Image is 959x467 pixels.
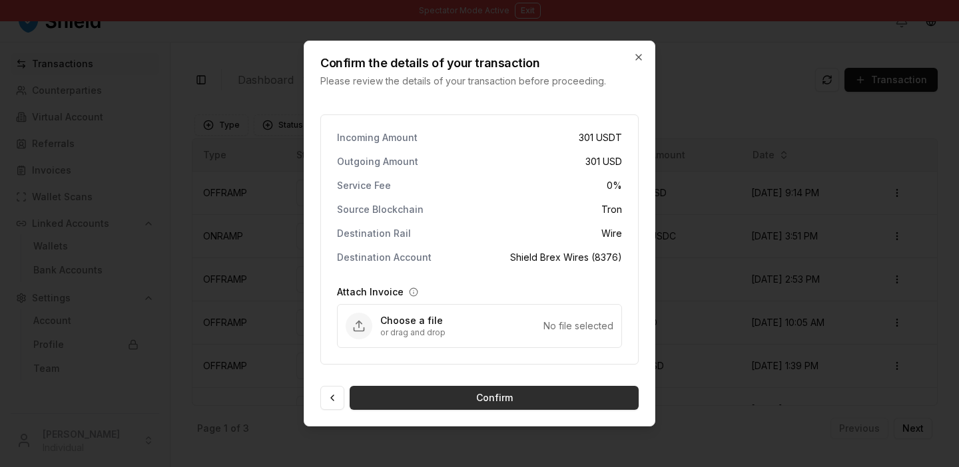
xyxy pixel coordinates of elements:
[337,253,432,262] p: Destination Account
[320,57,612,69] h2: Confirm the details of your transaction
[585,155,622,168] span: 301 USD
[601,227,622,240] span: Wire
[601,203,622,216] span: Tron
[337,157,418,166] p: Outgoing Amount
[579,131,622,144] span: 301 USDT
[320,75,612,88] p: Please review the details of your transaction before proceeding.
[337,304,622,348] div: Upload Attach Invoice
[337,133,418,142] p: Incoming Amount
[337,205,424,214] p: Source Blockchain
[350,386,639,410] button: Confirm
[510,251,622,264] span: Shield Brex Wires (8376)
[607,179,622,192] span: 0 %
[543,319,613,333] div: No file selected
[380,327,543,338] p: or drag and drop
[337,285,404,299] label: Attach Invoice
[337,229,411,238] p: Destination Rail
[337,181,391,190] p: Service Fee
[380,314,543,327] p: Choose a file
